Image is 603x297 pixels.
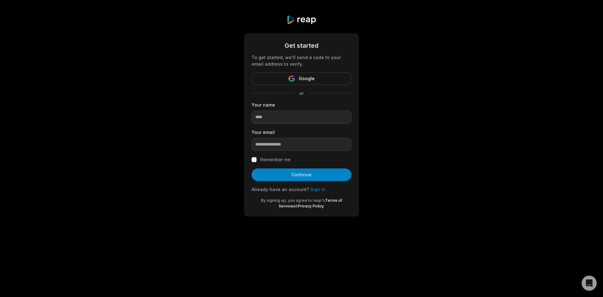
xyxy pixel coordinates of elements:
a: Sign in [310,187,325,192]
span: or [294,90,309,96]
label: Remember me [260,156,291,163]
img: reap [286,15,316,25]
span: . [324,204,325,208]
a: Privacy Policy [298,204,324,208]
div: Open Intercom Messenger [582,276,597,291]
button: Google [252,72,351,85]
div: Get started [252,41,351,50]
span: & [295,204,298,208]
span: By signing up, you agree to reap's [261,198,325,203]
label: Your email [252,129,351,135]
div: To get started, we'll send a code to your email address to verify. [252,54,351,67]
button: Continue [252,168,351,181]
span: Already have an account? [252,187,309,192]
span: Google [299,75,315,82]
label: Your name [252,102,351,108]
